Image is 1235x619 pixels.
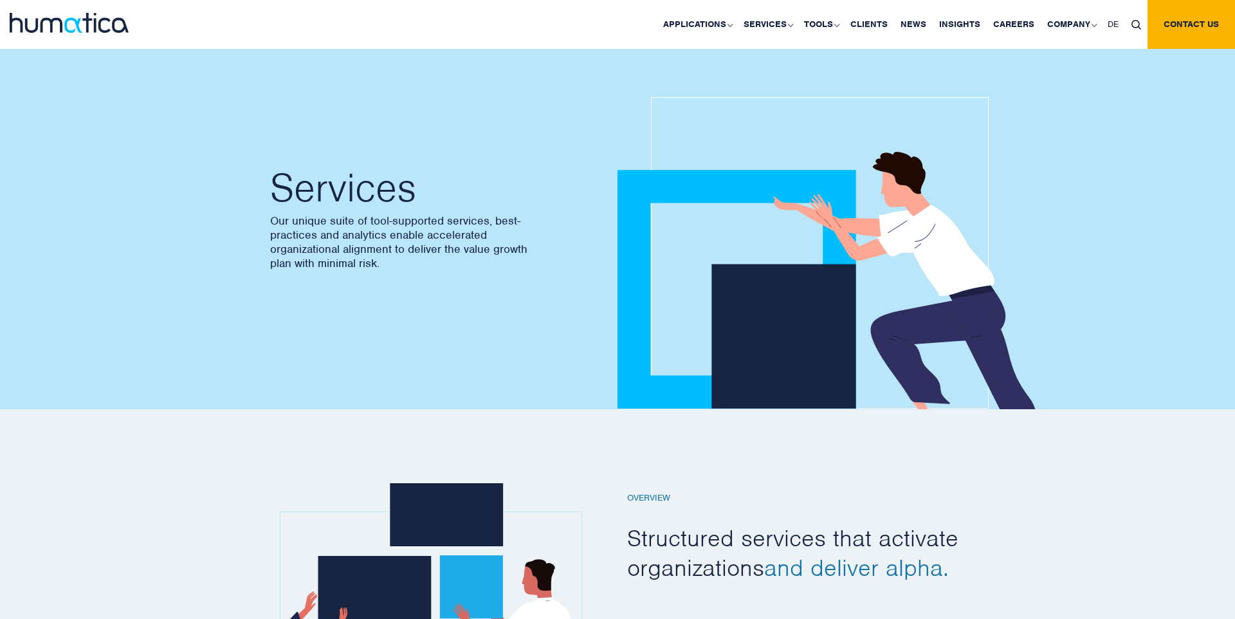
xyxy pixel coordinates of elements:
[1108,19,1119,30] span: DE
[10,13,129,33] img: logo
[270,214,605,270] p: Our unique suite of tool-supported services, best-practices and analytics enable accelerated orga...
[627,523,974,582] h2: Structured services that activate organizations
[764,553,949,582] span: and deliver alpha.
[627,493,974,504] h6: Overview
[270,169,605,207] h2: Services
[617,97,1062,409] img: about_banner1
[1131,20,1141,30] img: search_icon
